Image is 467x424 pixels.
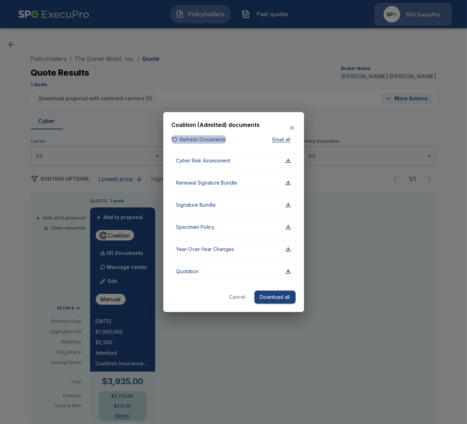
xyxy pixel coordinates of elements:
button: Cancel [226,291,249,304]
p: Renewal Signature Bundle [176,179,238,186]
p: Specimen Policy [176,223,215,231]
button: Refresh Documents [172,135,226,144]
p: Signature Bundle [176,201,216,208]
button: Year-Over-Year Changes [172,241,296,257]
h6: Coalition (Admitted) documents [172,121,260,130]
button: Signature Bundle [172,197,296,213]
button: Cyber Risk Assessment [172,152,296,169]
button: Specimen Policy [172,219,296,235]
p: Quotation [176,268,199,275]
button: Download all [254,291,296,304]
button: Email all [267,135,296,144]
p: Cyber Risk Assessment [176,157,231,164]
button: Quotation [172,263,296,280]
button: Renewal Signature Bundle [172,174,296,191]
p: Year-Over-Year Changes [176,245,234,253]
